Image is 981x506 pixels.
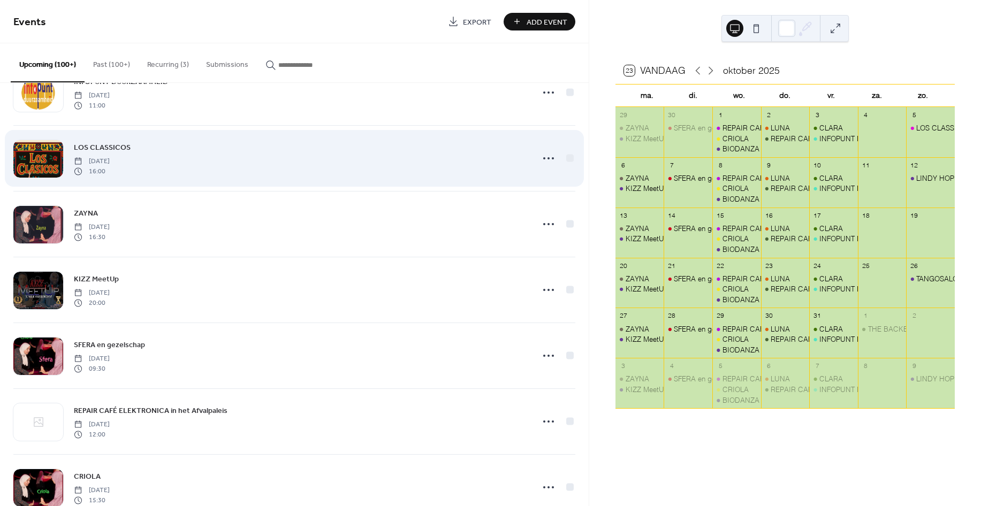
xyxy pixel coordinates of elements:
div: REPAIR CAFÉ ELEKTRONICA in het Afvalpaleis [723,123,875,133]
div: CLARA [809,123,858,133]
div: KIZZ MeetUp [626,134,668,143]
div: CLARA [819,173,843,183]
div: CRIOLA [723,385,749,394]
div: LUNA [771,324,790,334]
span: SFERA en gezelschap [74,340,145,351]
span: ZAYNA [74,208,98,219]
div: REPAIR CAFÉ ELEKTRONICA in het Afvalpaleis [712,324,761,334]
span: 20:00 [74,298,110,308]
div: INFOPUNT DUURZAAMHEID [819,385,915,394]
div: LUNA [761,224,810,233]
div: SFERA en gezelschap [664,173,712,183]
div: CRIOLA [712,134,761,143]
a: CRIOLA [74,470,101,482]
div: SFERA en gezelschap [664,123,712,133]
div: INFOPUNT DUURZAAMHEID [819,234,915,243]
div: BIODANZA MET LYAN [712,144,761,154]
div: CRIOLA [712,284,761,294]
span: [DATE] [74,420,110,430]
div: REPAIR CAFÉ ELEKTRONICA in het Afvalpaleis [723,374,875,384]
div: CRIOLA [723,234,749,243]
div: INFOPUNT DUURZAAMHEID [809,183,858,193]
div: 31 [813,311,822,320]
div: LUNA [761,324,810,334]
div: BIODANZA MET LYAN [712,395,761,405]
div: CRIOLA [723,334,749,344]
div: 19 [910,211,919,220]
div: KIZZ MeetUp [615,234,664,243]
div: ZAYNA [615,274,664,283]
div: KIZZ MeetUp [615,183,664,193]
div: KIZZ MeetUp [615,385,664,394]
div: 22 [716,261,725,270]
div: BIODANZA MET [PERSON_NAME] [723,194,834,204]
div: CLARA [809,324,858,334]
div: di. [670,85,716,106]
div: CLARA [819,374,843,384]
div: REPAIR CAFÉ ELEKTRONICA in het Afvalpaleis [723,224,875,233]
div: LUNA [761,274,810,283]
div: LUNA [771,374,790,384]
div: LUNA [771,274,790,283]
div: INFOPUNT DUURZAAMHEID [819,334,915,344]
button: Recurring (3) [139,43,197,81]
div: 7 [667,160,676,170]
button: Submissions [197,43,257,81]
div: wo. [716,85,762,106]
div: vr. [808,85,854,106]
span: REPAIR CAFÉ ELEKTRONICA in het Afvalpaleis [74,405,227,417]
div: CLARA [819,274,843,283]
div: 7 [813,362,822,371]
div: REPAIR CAFÉ TEXTIEL in het Afvalpaleis [761,334,810,344]
div: TANGOSALON [916,274,963,283]
div: ZAYNA [615,123,664,133]
div: 23 [764,261,773,270]
div: INFOPUNT DUURZAAMHEID [809,234,858,243]
div: zo. [900,85,946,106]
div: KIZZ MeetUp [615,334,664,344]
span: 09:30 [74,364,110,373]
span: [DATE] [74,288,110,298]
div: BIODANZA MET [PERSON_NAME] [723,244,834,254]
div: 5 [716,362,725,371]
div: 4 [667,362,676,371]
div: 2 [764,110,773,119]
div: LUNA [771,224,790,233]
div: INFOPUNT DUURZAAMHEID [809,284,858,294]
div: THE BACKBEAT : The Swing Rhythm Club presentation [858,324,907,334]
span: [DATE] [74,354,110,364]
div: LUNA [771,123,790,133]
div: REPAIR CAFÉ TEXTIEL in het Afvalpaleis [771,134,901,143]
div: SFERA en gezelschap [674,173,744,183]
button: Past (100+) [85,43,139,81]
div: LINDY HOP [906,173,955,183]
div: 13 [619,211,628,220]
div: SFERA en gezelschap [674,274,744,283]
button: Add Event [504,13,575,30]
div: CRIOLA [712,234,761,243]
div: REPAIR CAFÉ TEXTIEL in het Afvalpaleis [771,385,901,394]
div: 10 [813,160,822,170]
div: INFOPUNT DUURZAAMHEID [809,334,858,344]
div: LUNA [761,173,810,183]
span: Add Event [527,17,567,28]
div: CRIOLA [712,334,761,344]
div: ZAYNA [626,324,649,334]
div: SFERA en gezelschap [664,224,712,233]
div: KIZZ MeetUp [626,234,668,243]
div: BIODANZA MET [PERSON_NAME] [723,345,834,355]
div: BIODANZA MET LYAN [712,295,761,304]
div: CLARA [809,173,858,183]
div: REPAIR CAFÉ ELEKTRONICA in het Afvalpaleis [712,274,761,283]
div: TANGOSALON [906,274,955,283]
div: REPAIR CAFÉ TEXTIEL in het Afvalpaleis [761,234,810,243]
div: BIODANZA MET [PERSON_NAME] [723,295,834,304]
div: LUNA [761,123,810,133]
div: SFERA en gezelschap [664,374,712,384]
span: [DATE] [74,486,110,495]
div: REPAIR CAFÉ TEXTIEL in het Afvalpaleis [761,284,810,294]
div: 15 [716,211,725,220]
div: INFOPUNT DUURZAAMHEID [809,385,858,394]
span: Export [463,17,491,28]
div: 29 [716,311,725,320]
